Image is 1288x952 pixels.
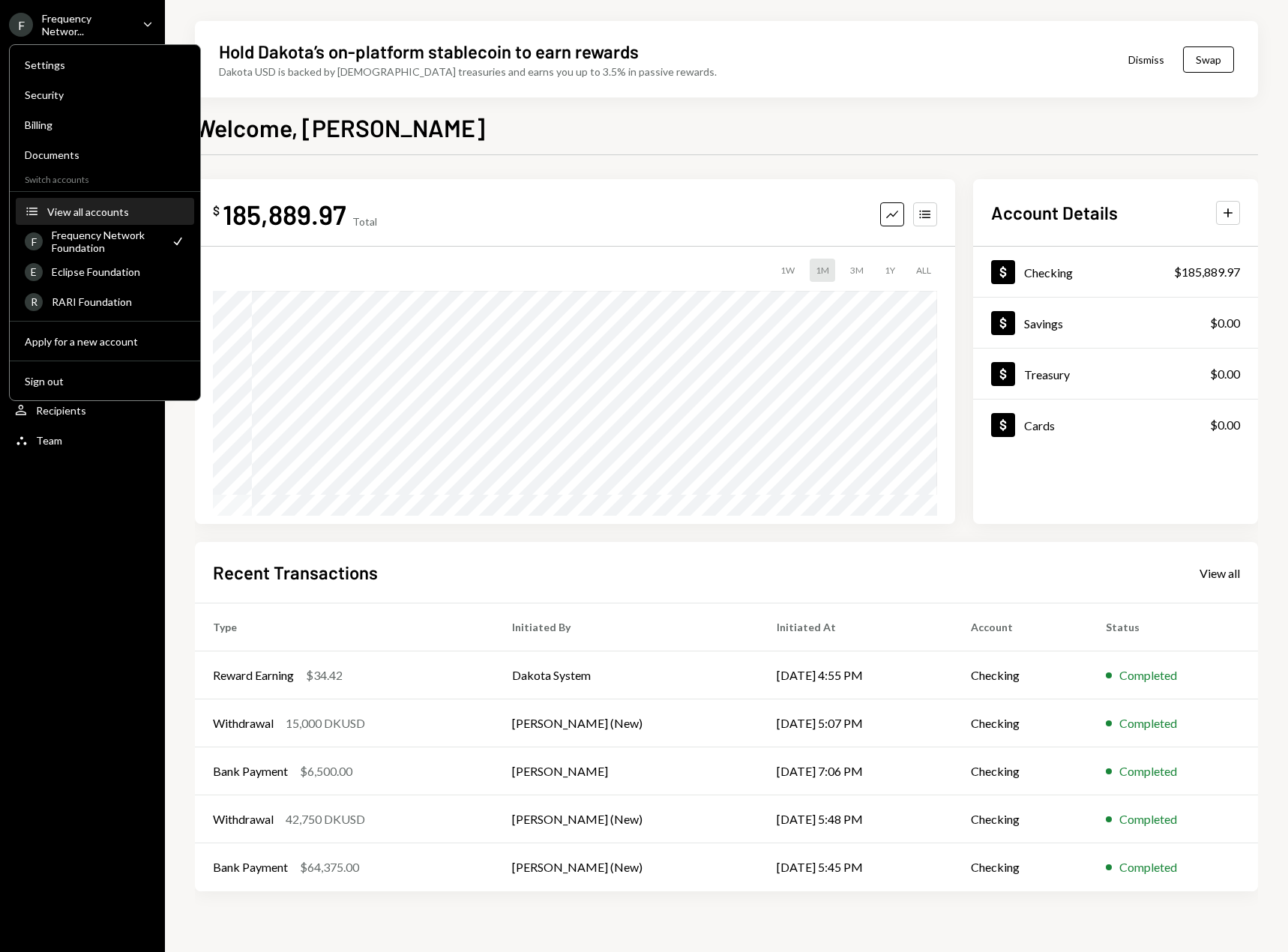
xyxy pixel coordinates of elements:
td: [DATE] 7:06 PM [759,747,953,795]
a: Settings [16,51,194,78]
div: Withdrawal [213,810,274,828]
td: Checking [953,651,1088,699]
a: View all [1200,564,1240,581]
div: Documents [25,148,185,161]
div: 185,889.97 [223,197,346,231]
div: 3M [844,259,870,282]
div: $0.00 [1210,416,1240,434]
div: Completed [1119,858,1177,876]
div: Frequency Network Foundation [52,229,161,254]
a: Recipients [9,397,156,424]
div: Frequency Networ... [42,12,130,37]
div: 1W [774,259,801,282]
td: Checking [953,699,1088,747]
div: Treasury [1024,367,1070,382]
div: $0.00 [1210,365,1240,383]
div: $6,500.00 [300,762,352,780]
div: Completed [1119,762,1177,780]
a: Cards$0.00 [973,400,1258,450]
div: Hold Dakota’s on-platform stablecoin to earn rewards [219,39,639,64]
div: Cards [1024,418,1055,433]
td: Checking [953,795,1088,843]
div: Savings [1024,316,1063,331]
th: Initiated By [494,603,759,651]
td: [DATE] 5:48 PM [759,795,953,843]
div: $ [213,203,220,218]
a: EEclipse Foundation [16,258,194,285]
button: Sign out [16,368,194,395]
div: Withdrawal [213,714,274,732]
td: [PERSON_NAME] [494,747,759,795]
div: Reward Earning [213,666,294,684]
div: 15,000 DKUSD [286,714,365,732]
div: 42,750 DKUSD [286,810,365,828]
td: [PERSON_NAME] (New) [494,843,759,891]
div: Settings [25,58,185,71]
div: Billing [25,118,185,131]
button: View all accounts [16,199,194,226]
h2: Recent Transactions [213,560,378,585]
td: [DATE] 4:55 PM [759,651,953,699]
div: Apply for a new account [25,335,185,348]
td: [DATE] 5:45 PM [759,843,953,891]
div: F [25,232,43,250]
h2: Account Details [991,200,1118,225]
div: Dakota USD is backed by [DEMOGRAPHIC_DATA] treasuries and earns you up to 3.5% in passive rewards. [219,64,717,79]
th: Type [195,603,494,651]
td: [PERSON_NAME] (New) [494,699,759,747]
th: Account [953,603,1088,651]
div: $0.00 [1210,314,1240,332]
div: 1Y [879,259,901,282]
a: RRARI Foundation [16,288,194,315]
div: E [25,263,43,281]
button: Swap [1183,46,1234,73]
a: Treasury$0.00 [973,349,1258,399]
div: Sign out [25,375,185,388]
div: Bank Payment [213,858,288,876]
div: $64,375.00 [300,858,359,876]
div: Completed [1119,714,1177,732]
div: Completed [1119,810,1177,828]
div: $185,889.97 [1174,263,1240,281]
div: Completed [1119,666,1177,684]
button: Dismiss [1110,42,1183,77]
div: Checking [1024,265,1073,280]
div: 1M [810,259,835,282]
a: Billing [16,111,194,138]
td: [DATE] 5:07 PM [759,699,953,747]
td: Checking [953,843,1088,891]
td: Checking [953,747,1088,795]
div: Security [25,88,185,101]
div: F [9,13,33,37]
div: RARI Foundation [52,295,185,308]
div: Switch accounts [10,171,200,185]
a: Security [16,81,194,108]
div: Recipients [36,404,86,417]
div: R [25,293,43,311]
div: Total [352,215,377,228]
a: Savings$0.00 [973,298,1258,348]
div: Bank Payment [213,762,288,780]
h1: Welcome, [PERSON_NAME] [195,112,485,142]
div: $34.42 [306,666,343,684]
td: Dakota System [494,651,759,699]
div: ALL [910,259,937,282]
div: View all accounts [47,205,185,218]
a: Checking$185,889.97 [973,247,1258,297]
div: Team [36,434,62,447]
a: Team [9,427,156,454]
div: Eclipse Foundation [52,265,185,278]
th: Initiated At [759,603,953,651]
td: [PERSON_NAME] (New) [494,795,759,843]
th: Status [1088,603,1258,651]
a: Documents [16,141,194,168]
button: Apply for a new account [16,328,194,355]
